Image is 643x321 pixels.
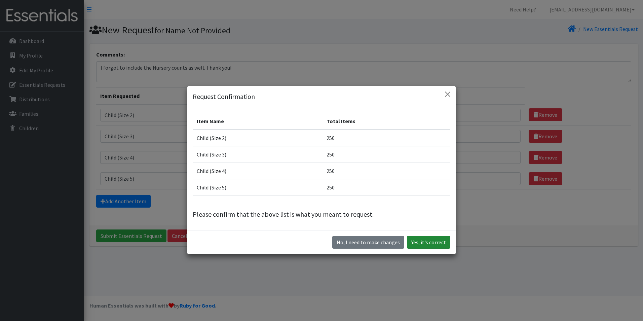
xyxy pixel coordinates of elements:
[193,146,323,163] td: Child (Size 3)
[407,236,450,249] button: Yes, it's correct
[193,92,255,102] h5: Request Confirmation
[193,130,323,146] td: Child (Size 2)
[442,89,453,100] button: Close
[323,113,450,130] th: Total Items
[193,209,450,219] p: Please confirm that the above list is what you meant to request.
[323,179,450,195] td: 250
[323,146,450,163] td: 250
[193,163,323,179] td: Child (Size 4)
[193,113,323,130] th: Item Name
[323,163,450,179] td: 250
[332,236,404,249] button: No I need to make changes
[193,179,323,195] td: Child (Size 5)
[323,130,450,146] td: 250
